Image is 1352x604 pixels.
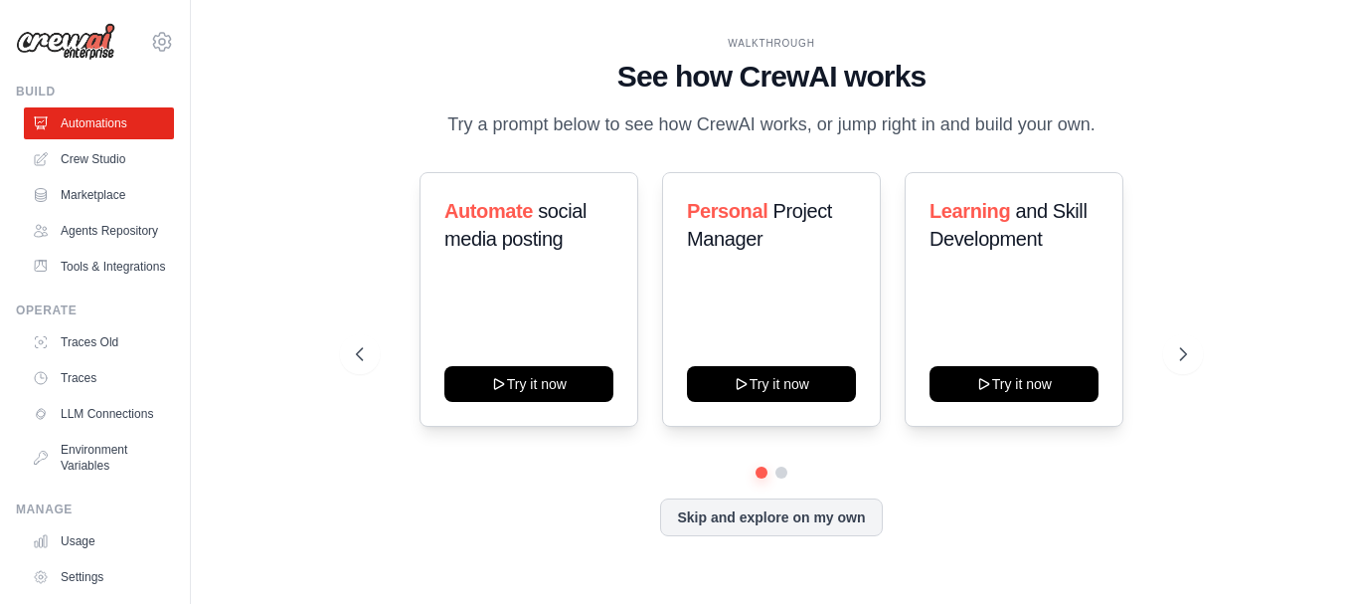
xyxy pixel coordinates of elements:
[356,36,1186,51] div: WALKTHROUGH
[24,398,174,430] a: LLM Connections
[24,251,174,283] a: Tools & Integrations
[356,59,1186,95] h1: See how CrewAI works
[444,200,533,222] span: Automate
[687,200,767,222] span: Personal
[24,326,174,358] a: Traces Old
[929,200,1010,222] span: Learning
[24,362,174,394] a: Traces
[24,434,174,482] a: Environment Variables
[929,200,1087,250] span: and Skill Development
[929,366,1098,402] button: Try it now
[444,200,587,250] span: social media posting
[16,84,174,100] div: Build
[24,143,174,175] a: Crew Studio
[24,561,174,593] a: Settings
[660,499,882,536] button: Skip and explore on my own
[24,525,174,557] a: Usage
[24,107,174,139] a: Automations
[24,179,174,211] a: Marketplace
[24,215,174,247] a: Agents Repository
[437,110,1105,139] p: Try a prompt below to see how CrewAI works, or jump right in and build your own.
[687,366,856,402] button: Try it now
[16,302,174,318] div: Operate
[16,23,115,61] img: Logo
[687,200,832,250] span: Project Manager
[16,502,174,517] div: Manage
[444,366,613,402] button: Try it now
